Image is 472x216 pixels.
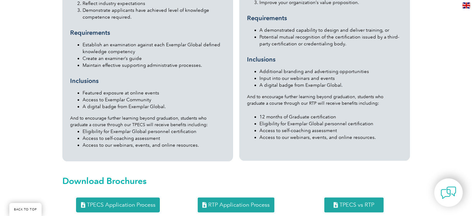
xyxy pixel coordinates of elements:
[83,7,225,21] li: Demonstrate applicants have achieved level of knowledge competence required.
[198,197,274,212] a: RTP Application Process
[9,203,42,216] a: BACK TO TOP
[83,90,225,96] li: Featured exposure at online events
[324,197,384,212] a: TPECS vs RTP
[441,185,456,200] img: contact-chat.png
[83,62,225,69] li: Maintain effective supporting administrative processes.
[259,34,402,47] li: Potential mutual recognition of the certification issued by a third-party certification or creden...
[62,176,410,186] h2: Download Brochures
[247,56,402,63] h3: Inclusions
[259,68,402,75] li: Additional branding and advertising opportunities
[83,135,225,142] li: Access to self-coaching assessment
[259,120,402,127] li: Eligibility for Exemplar Global personnel certification
[83,41,225,55] li: Establish an examination against each Exemplar Global defined knowledge competency
[259,127,402,134] li: Access to self-coaching assessment
[83,103,225,110] li: A digital badge from Exemplar Global.
[87,202,155,208] span: TPECS Application Process
[208,202,270,208] span: RTP Application Process
[70,77,225,85] h3: Inclusions
[259,134,402,141] li: Access to our webinars, events, and online resources.
[83,55,225,62] li: Create an examiner’s guide
[259,27,402,34] li: A demonstrated capability to design and deliver training, or
[76,197,160,212] a: TPECS Application Process
[462,2,470,8] img: en
[247,14,402,22] h3: Requirements
[70,29,225,37] h3: Requirements
[83,96,225,103] li: Access to Exemplar Community
[259,75,402,82] li: Input into our webinars and events
[83,142,225,149] li: Access to our webinars, events, and online resources.
[83,128,225,135] li: Eligibility for Exemplar Global personnel certification
[339,202,374,208] span: TPECS vs RTP
[259,82,402,89] li: A digital badge from Exemplar Global.
[259,113,402,120] li: 12 months of Graduate certification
